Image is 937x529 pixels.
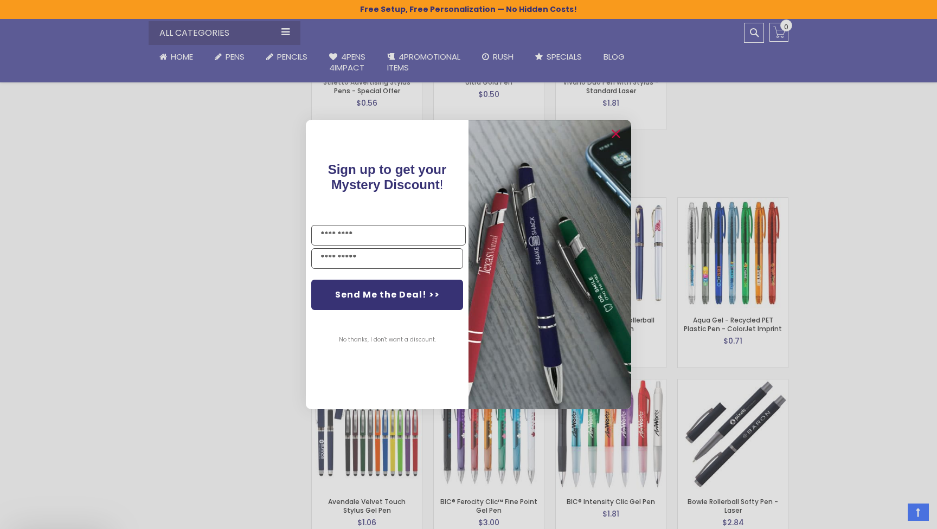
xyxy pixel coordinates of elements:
button: Send Me the Deal! >> [311,280,463,310]
span: Sign up to get your Mystery Discount [328,162,447,192]
span: ! [328,162,447,192]
button: Close dialog [607,125,625,143]
iframe: Google Customer Reviews [848,500,937,529]
img: pop-up-image [468,120,631,409]
button: No thanks, I don't want a discount. [333,326,441,353]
